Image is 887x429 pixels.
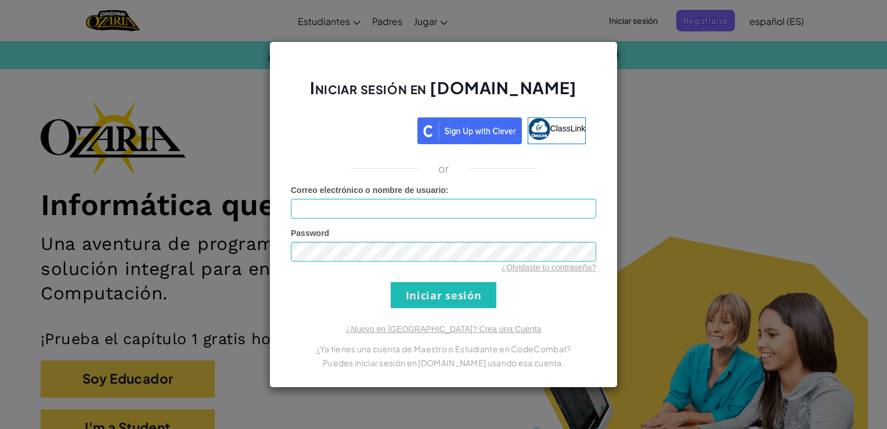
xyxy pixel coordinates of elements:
h2: Iniciar sesión en [DOMAIN_NAME] [291,77,596,110]
span: Correo electrónico o nombre de usuario [291,185,446,195]
img: classlink-logo-small.png [528,118,550,140]
a: ¿Olvidaste tu contraseña? [502,263,596,272]
input: Iniciar sesión [391,282,496,308]
p: or [438,162,449,176]
label: : [291,184,449,196]
span: Password [291,228,329,238]
a: ¿Nuevo en [GEOGRAPHIC_DATA]? Crea una Cuenta [346,324,541,334]
iframe: Botón de Acceder con Google [295,116,417,142]
p: Puedes iniciar sesión en [DOMAIN_NAME] usando esa cuenta. [291,356,596,370]
iframe: Diálogo de Acceder con Google [648,12,875,221]
img: clever_sso_button@2x.png [417,117,522,144]
p: ¿Ya tienes una cuenta de Maestro o Estudiante en CodeCombat? [291,342,596,356]
span: ClassLink [550,124,586,133]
